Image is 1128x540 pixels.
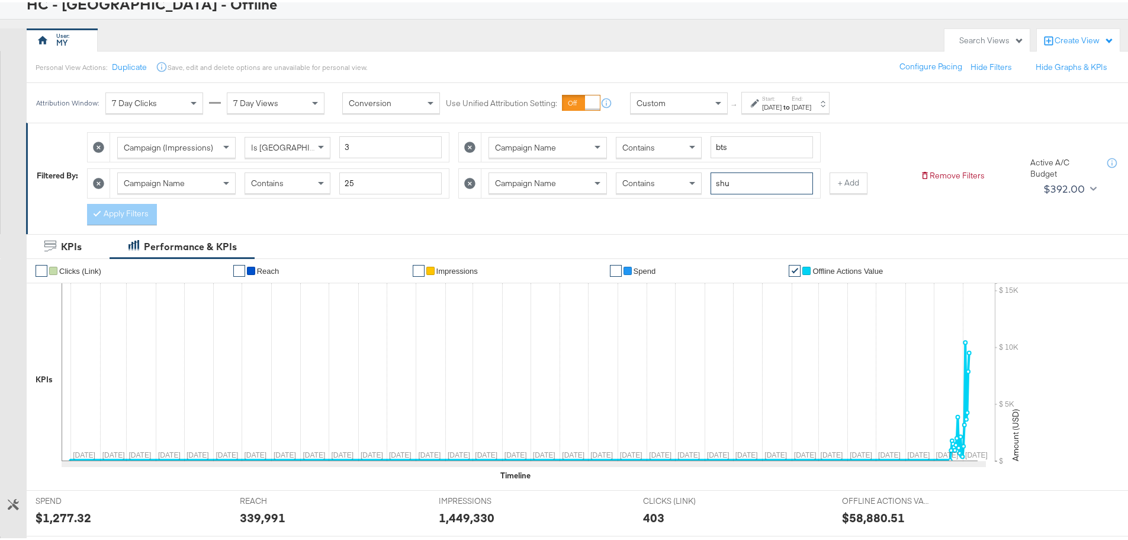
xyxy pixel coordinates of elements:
span: Campaign (Impressions) [124,140,213,151]
span: IMPRESSIONS [439,493,528,504]
div: Filtered By: [37,168,78,179]
div: Attribution Window: [36,97,99,105]
button: Configure Pacing [891,54,970,75]
span: SPEND [36,493,124,504]
button: + Add [830,170,867,191]
input: Enter a search term [711,134,813,156]
div: $58,880.51 [842,507,905,524]
span: REACH [240,493,329,504]
span: CLICKS (LINK) [643,493,732,504]
span: ↑ [729,101,740,105]
div: Active A/C Budget [1030,155,1095,177]
div: $1,277.32 [36,507,91,524]
div: 403 [643,507,664,524]
div: $392.00 [1043,178,1085,196]
div: Save, edit and delete options are unavailable for personal view. [168,60,367,70]
span: 7 Day Clicks [112,95,157,106]
span: Conversion [349,95,391,106]
label: Start: [762,92,782,100]
span: Spend [634,264,656,273]
div: Performance & KPIs [144,238,237,251]
span: Contains [251,175,284,186]
button: Remove Filters [920,168,985,179]
span: Contains [622,175,655,186]
div: [DATE] [762,100,782,110]
div: Timeline [500,468,531,479]
div: Create View [1055,33,1114,44]
div: 339,991 [240,507,285,524]
button: Hide Filters [970,59,1012,71]
span: Offline Actions Value [812,264,883,273]
text: Amount (USD) [1010,407,1021,459]
label: Use Unified Attribution Setting: [446,95,557,107]
a: ✔ [233,263,245,274]
span: Impressions [436,264,478,273]
span: Clicks (Link) [59,264,101,273]
a: ✔ [413,263,425,274]
button: Hide Graphs & KPIs [1036,59,1107,71]
input: Enter a number [339,134,442,156]
a: ✔ [610,263,622,274]
div: KPIs [61,238,82,251]
a: ✔ [36,263,47,274]
button: Duplicate [112,59,147,71]
input: Enter a search term [339,170,442,192]
strong: to [782,100,792,109]
div: 1,449,330 [439,507,494,524]
span: 7 Day Views [233,95,278,106]
div: MY [56,35,68,46]
div: Personal View Actions: [36,60,107,70]
span: Campaign Name [124,175,185,186]
button: $392.00 [1039,177,1099,196]
label: End: [792,92,811,100]
div: KPIs [36,372,53,383]
span: Contains [622,140,655,151]
span: Is [GEOGRAPHIC_DATA] [251,140,342,151]
input: Enter a search term [711,170,813,192]
div: Search Views [959,33,1024,44]
span: Reach [257,264,279,273]
span: OFFLINE ACTIONS VALUE [842,493,931,504]
a: ✔ [789,263,801,274]
span: Campaign Name [495,140,556,151]
div: [DATE] [792,100,811,110]
span: Custom [637,95,666,106]
span: Campaign Name [495,175,556,186]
